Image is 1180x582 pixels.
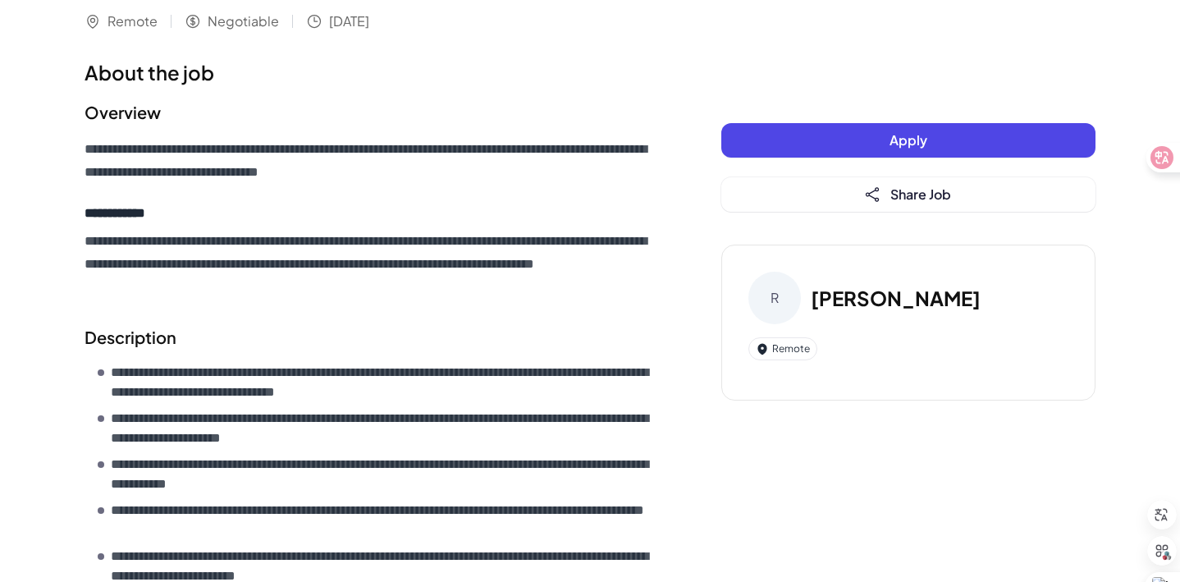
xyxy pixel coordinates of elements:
[85,100,656,125] h2: Overview
[748,337,817,360] div: Remote
[890,131,927,149] span: Apply
[811,283,981,313] h3: [PERSON_NAME]
[208,11,279,31] span: Negotiable
[721,123,1095,158] button: Apply
[85,325,656,350] h2: Description
[890,186,951,203] span: Share Job
[85,57,656,87] h1: About the job
[721,177,1095,212] button: Share Job
[107,11,158,31] span: Remote
[329,11,369,31] span: [DATE]
[748,272,801,324] div: R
